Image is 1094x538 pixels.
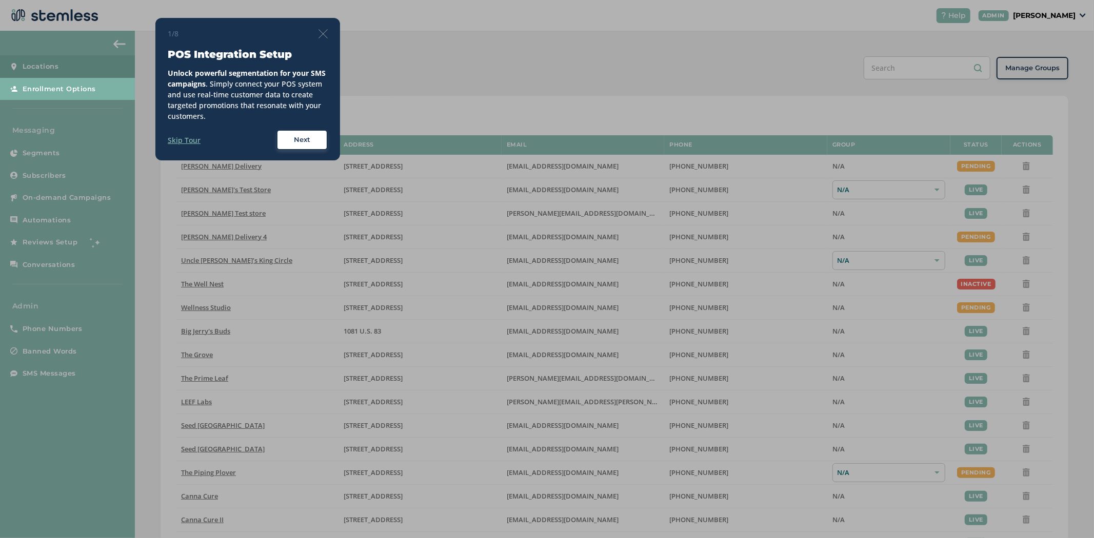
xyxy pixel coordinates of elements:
[168,68,326,89] strong: Unlock powerful segmentation for your SMS campaigns
[294,135,310,145] span: Next
[168,28,178,39] span: 1/8
[168,47,328,61] h3: POS Integration Setup
[276,130,328,150] button: Next
[1043,489,1094,538] iframe: Chat Widget
[319,29,328,38] img: icon-close-thin-accent-606ae9a3.svg
[168,68,328,121] div: . Simply connect your POS system and use real-time customer data to create targeted promotions th...
[168,135,201,146] label: Skip Tour
[23,84,96,94] span: Enrollment Options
